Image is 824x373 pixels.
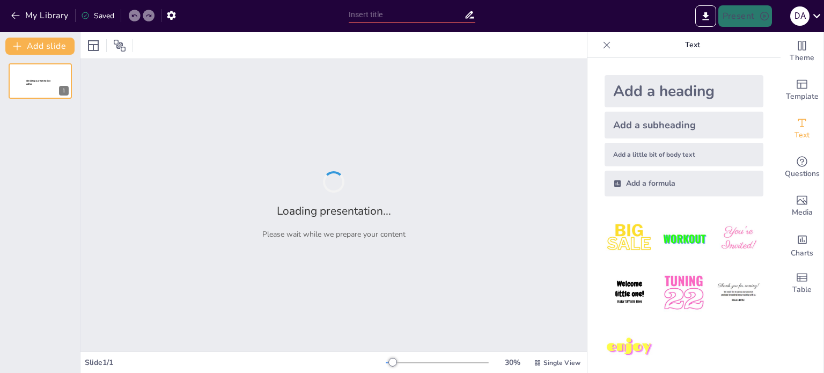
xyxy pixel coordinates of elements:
img: 4.jpeg [605,268,654,318]
div: D A [790,6,810,26]
span: Sendsteps presentation editor [26,79,50,85]
div: 30 % [499,357,525,368]
div: Add text boxes [781,109,823,148]
button: Present [718,5,772,27]
h2: Loading presentation... [277,203,391,218]
button: Add slide [5,38,75,55]
img: 1.jpeg [605,214,654,264]
button: Export to PowerPoint [695,5,716,27]
input: Insert title [349,7,464,23]
div: Add a subheading [605,112,763,138]
div: 1 [59,86,69,96]
div: Add a formula [605,171,763,196]
img: 2.jpeg [659,214,709,264]
div: Change the overall theme [781,32,823,71]
button: D A [790,5,810,27]
div: 1 [9,63,72,99]
span: Template [786,91,819,103]
img: 6.jpeg [713,268,763,318]
span: Questions [785,168,820,180]
span: Theme [790,52,814,64]
div: Add ready made slides [781,71,823,109]
img: 5.jpeg [659,268,709,318]
div: Add images, graphics, shapes or video [781,187,823,225]
div: Layout [85,37,102,54]
span: Table [792,284,812,296]
span: Media [792,207,813,218]
div: Add a little bit of body text [605,143,763,166]
div: Slide 1 / 1 [85,357,386,368]
span: Single View [543,359,580,367]
div: Add charts and graphs [781,225,823,264]
button: My Library [8,7,73,24]
span: Charts [791,247,813,259]
span: Position [113,39,126,52]
div: Add a table [781,264,823,303]
img: 7.jpeg [605,323,654,372]
div: Saved [81,11,114,21]
img: 3.jpeg [713,214,763,264]
div: Add a heading [605,75,763,107]
div: Get real-time input from your audience [781,148,823,187]
span: Text [794,129,810,141]
p: Please wait while we prepare your content [262,229,406,239]
p: Text [615,32,770,58]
